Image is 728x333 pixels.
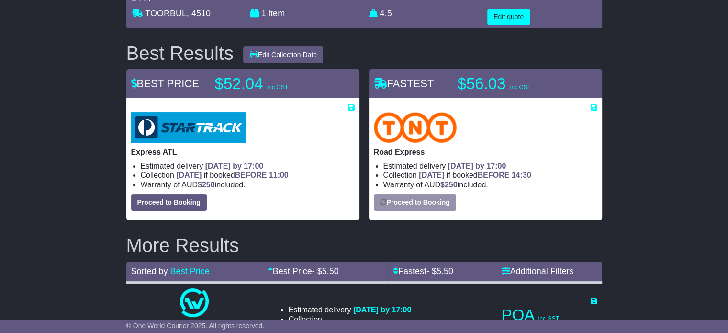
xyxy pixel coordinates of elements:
[198,181,215,189] span: $
[419,171,531,179] span: if booked
[202,181,215,189] span: 250
[131,78,199,90] span: BEST PRICE
[235,171,267,179] span: BEFORE
[126,235,602,256] h2: More Results
[261,9,266,18] span: 1
[353,306,412,314] span: [DATE] by 17:00
[502,266,574,276] a: Additional Filters
[383,180,597,189] li: Warranty of AUD included.
[126,322,265,330] span: © One World Courier 2025. All rights reserved.
[458,74,577,93] p: $56.03
[122,43,239,64] div: Best Results
[289,315,412,324] li: Collection
[440,181,458,189] span: $
[393,266,453,276] a: Fastest- $5.50
[426,266,453,276] span: - $
[176,171,202,179] span: [DATE]
[205,162,264,170] span: [DATE] by 17:00
[187,9,211,18] span: , 4510
[289,305,412,314] li: Estimated delivery
[445,181,458,189] span: 250
[487,9,530,25] button: Edit quote
[141,161,355,171] li: Estimated delivery
[180,288,209,317] img: One World Courier: Same Day Nationwide(quotes take 0.5-1 hour)
[145,9,187,18] span: TOORBUL
[243,46,323,63] button: Edit Collection Date
[268,266,339,276] a: Best Price- $5.50
[131,194,207,211] button: Proceed to Booking
[374,112,457,143] img: TNT Domestic: Road Express
[383,171,597,180] li: Collection
[510,84,531,91] span: inc GST
[215,74,335,93] p: $52.04
[322,266,339,276] span: 5.50
[478,171,510,179] span: BEFORE
[269,171,289,179] span: 11:00
[131,112,246,143] img: StarTrack: Express ATL
[502,306,597,325] p: POA
[380,9,392,18] span: 4.5
[448,162,506,170] span: [DATE] by 17:00
[176,171,288,179] span: if booked
[131,148,355,157] p: Express ATL
[268,84,288,91] span: inc GST
[419,171,444,179] span: [DATE]
[141,180,355,189] li: Warranty of AUD included.
[312,266,339,276] span: - $
[374,194,456,211] button: Proceed to Booking
[131,266,168,276] span: Sorted by
[383,161,597,171] li: Estimated delivery
[512,171,531,179] span: 14:30
[170,266,210,276] a: Best Price
[538,315,559,322] span: inc GST
[374,78,434,90] span: FASTEST
[437,266,453,276] span: 5.50
[374,148,597,157] p: Road Express
[269,9,285,18] span: item
[141,171,355,180] li: Collection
